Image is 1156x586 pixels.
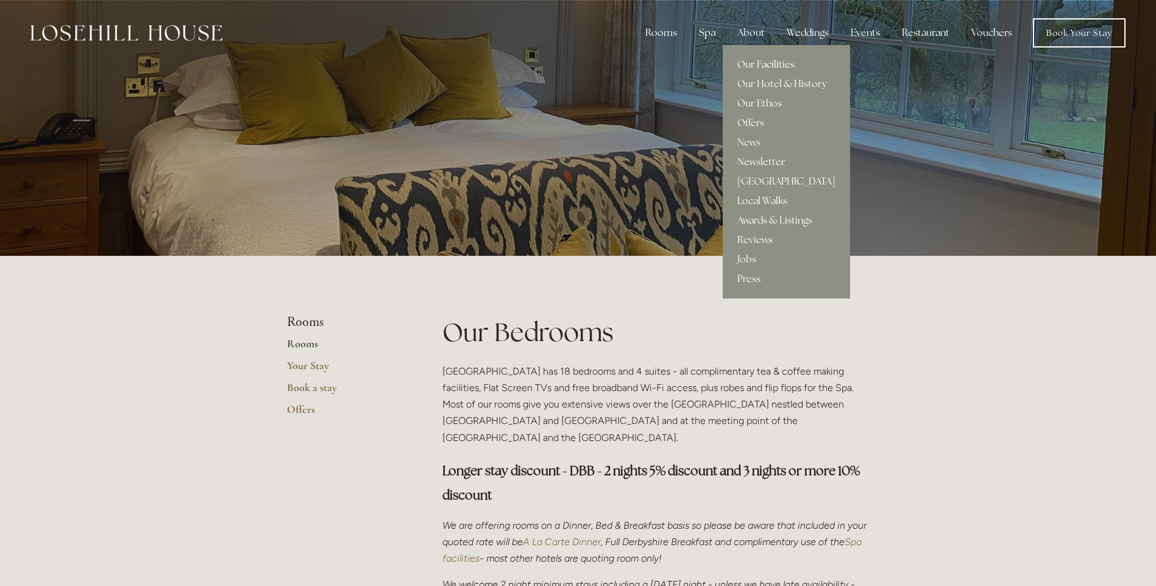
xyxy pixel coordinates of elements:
a: Our Hotel & History [723,74,850,94]
a: Awards & Listings [723,211,850,230]
a: Local Walks [723,191,850,211]
em: , Full Derbyshire Breakfast and complimentary use of the [601,536,845,548]
a: Rooms [287,337,403,359]
p: [GEOGRAPHIC_DATA] has 18 bedrooms and 4 suites - all complimentary tea & coffee making facilities... [442,363,870,446]
a: News [723,133,850,152]
li: Rooms [287,314,403,330]
a: Book Your Stay [1033,18,1126,48]
div: Weddings [777,21,839,45]
a: Our Ethos [723,94,850,113]
a: Reviews [723,230,850,250]
a: Offers [723,113,850,133]
div: Rooms [636,21,687,45]
div: Restaurant [892,21,959,45]
a: Offers [287,403,403,425]
h1: Our Bedrooms [442,314,870,350]
a: Jobs [723,250,850,269]
em: - most other hotels are quoting room only! [480,552,662,564]
div: Events [841,21,890,45]
div: Spa [689,21,725,45]
em: We are offering rooms on a Dinner, Bed & Breakfast basis so please be aware that included in your... [442,520,869,548]
a: Newsletter [723,152,850,172]
a: A La Carte Dinner [523,536,601,548]
div: About [728,21,775,45]
img: Losehill House [30,25,222,41]
a: Your Stay [287,359,403,381]
a: Our Facilities [723,55,850,74]
a: [GEOGRAPHIC_DATA] [723,172,850,191]
a: Press [723,269,850,289]
strong: Longer stay discount - DBB - 2 nights 5% discount and 3 nights or more 10% discount [442,462,862,503]
a: Vouchers [962,21,1022,45]
a: Book a stay [287,381,403,403]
